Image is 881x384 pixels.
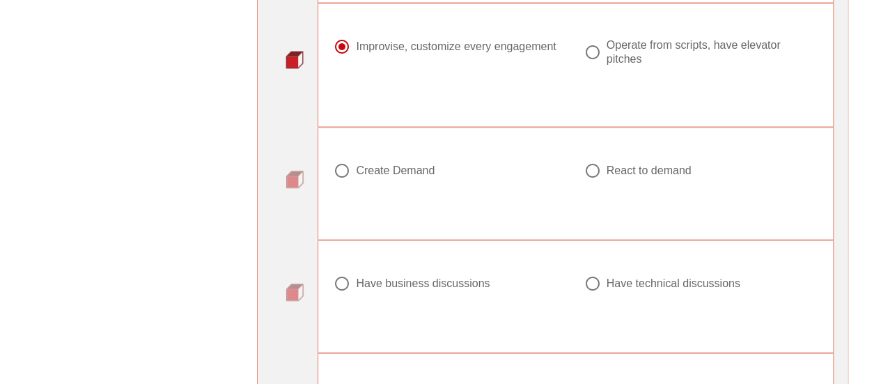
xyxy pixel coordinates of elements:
[356,40,556,54] div: Improvise, customize every engagement
[286,51,304,69] img: question-bullet-actve.png
[607,38,806,66] div: Operate from scripts, have elevator pitches
[356,277,490,291] div: Have business discussions
[356,164,435,178] div: Create Demand
[286,284,304,302] img: question-bullet.png
[607,277,740,291] div: Have technical discussions
[286,171,304,189] img: question-bullet.png
[607,164,692,178] div: React to demand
